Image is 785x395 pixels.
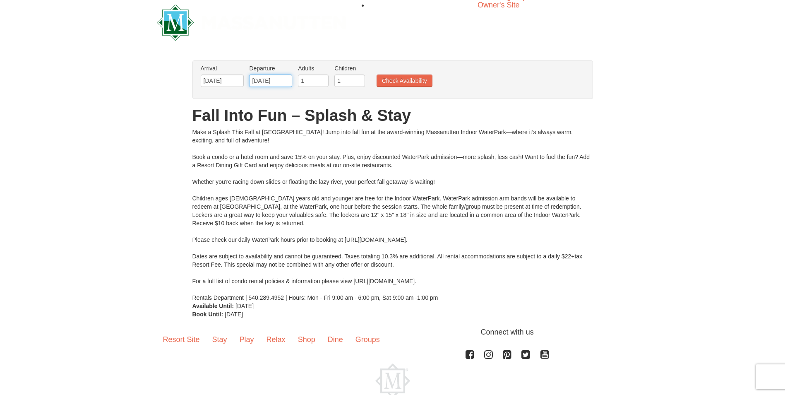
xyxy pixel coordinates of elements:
h1: Fall Into Fun – Splash & Stay [192,107,593,124]
span: [DATE] [235,303,254,309]
span: [DATE] [225,311,243,318]
button: Check Availability [377,75,432,87]
a: Dine [322,327,349,352]
a: Shop [292,327,322,352]
a: Play [233,327,260,352]
a: Groups [349,327,386,352]
a: Resort Site [157,327,206,352]
p: Connect with us [157,327,629,338]
label: Children [334,64,365,72]
a: Massanutten Resort [157,12,346,31]
img: Massanutten Resort Logo [157,5,346,41]
a: Relax [260,327,292,352]
a: Stay [206,327,233,352]
div: Make a Splash This Fall at [GEOGRAPHIC_DATA]! Jump into fall fun at the award-winning Massanutten... [192,128,593,302]
label: Departure [249,64,292,72]
strong: Available Until: [192,303,234,309]
strong: Book Until: [192,311,223,318]
a: Owner's Site [478,1,519,9]
label: Arrival [201,64,244,72]
label: Adults [298,64,329,72]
